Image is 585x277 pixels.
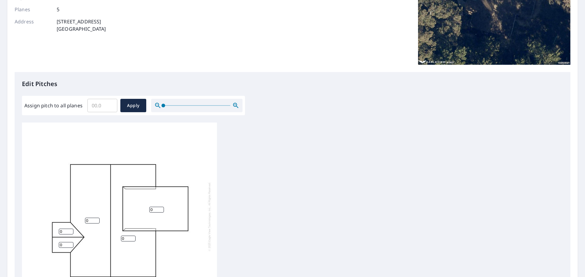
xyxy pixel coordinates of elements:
input: 00.0 [87,97,117,114]
p: 5 [57,6,59,13]
label: Assign pitch to all planes [24,102,83,109]
p: Address [15,18,51,33]
p: Edit Pitches [22,79,563,88]
p: [STREET_ADDRESS] [GEOGRAPHIC_DATA] [57,18,106,33]
p: Planes [15,6,51,13]
button: Apply [120,99,146,112]
span: Apply [125,102,141,109]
